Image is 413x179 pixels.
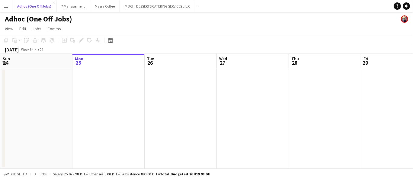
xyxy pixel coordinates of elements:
h1: Adhoc (One Off Jobs) [5,15,72,24]
span: Wed [219,56,227,61]
span: All jobs [33,172,48,176]
span: Fri [363,56,368,61]
span: 24 [2,59,10,66]
span: Comms [47,26,61,31]
div: +04 [37,47,43,52]
span: Tue [147,56,154,61]
span: Sun [3,56,10,61]
span: View [5,26,13,31]
button: MOCHI DESSERTS CATERING SERVICES L.L.C [120,0,195,12]
span: Total Budgeted 26 819.98 DH [160,172,210,176]
a: Edit [17,25,29,33]
span: 26 [146,59,154,66]
span: Budgeted [10,172,27,176]
button: 7 Management [56,0,90,12]
div: Salary 25 929.98 DH + Expenses 0.00 DH + Subsistence 890.00 DH = [53,172,210,176]
span: Thu [291,56,299,61]
span: 25 [74,59,83,66]
span: Edit [19,26,26,31]
a: Comms [45,25,63,33]
span: 27 [218,59,227,66]
button: Adhoc (One Off Jobs) [12,0,56,12]
span: 28 [290,59,299,66]
button: Budgeted [3,171,28,177]
span: Week 34 [20,47,35,52]
button: Masra Coffee [90,0,120,12]
span: Mon [75,56,83,61]
div: [DATE] [5,47,19,53]
a: View [2,25,16,33]
span: Jobs [32,26,41,31]
a: Jobs [30,25,44,33]
span: 29 [363,59,368,66]
app-user-avatar: Venus Joson [401,15,408,23]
